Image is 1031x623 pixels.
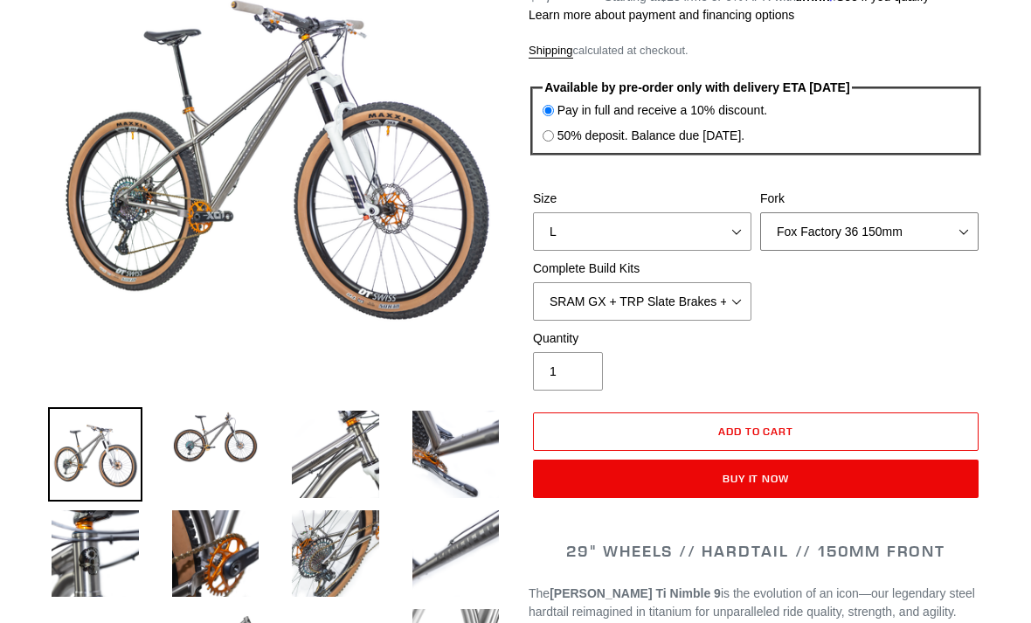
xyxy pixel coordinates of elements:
[557,101,767,120] label: Pay in full and receive a 10% discount.
[48,507,142,601] img: Load image into Gallery viewer, TI NIMBLE 9
[409,407,503,502] img: Load image into Gallery viewer, TI NIMBLE 9
[529,42,983,59] div: calculated at checkout.
[543,79,853,97] legend: Available by pre-order only with delivery ETA [DATE]
[288,507,383,601] img: Load image into Gallery viewer, TI NIMBLE 9
[533,460,979,498] button: Buy it now
[566,541,945,561] span: 29" WHEELS // HARDTAIL // 150MM FRONT
[533,412,979,451] button: Add to cart
[529,44,573,59] a: Shipping
[288,407,383,502] img: Load image into Gallery viewer, TI NIMBLE 9
[718,425,794,438] span: Add to cart
[533,190,751,208] label: Size
[169,507,263,601] img: Load image into Gallery viewer, TI NIMBLE 9
[409,507,503,601] img: Load image into Gallery viewer, TI NIMBLE 9
[169,407,263,467] img: Load image into Gallery viewer, TI NIMBLE 9
[529,8,794,22] a: Learn more about payment and financing options
[48,407,142,502] img: Load image into Gallery viewer, TI NIMBLE 9
[760,190,979,208] label: Fork
[557,127,745,145] label: 50% deposit. Balance due [DATE].
[533,329,751,348] label: Quantity
[550,586,721,600] strong: [PERSON_NAME] Ti Nimble 9
[533,260,751,278] label: Complete Build Kits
